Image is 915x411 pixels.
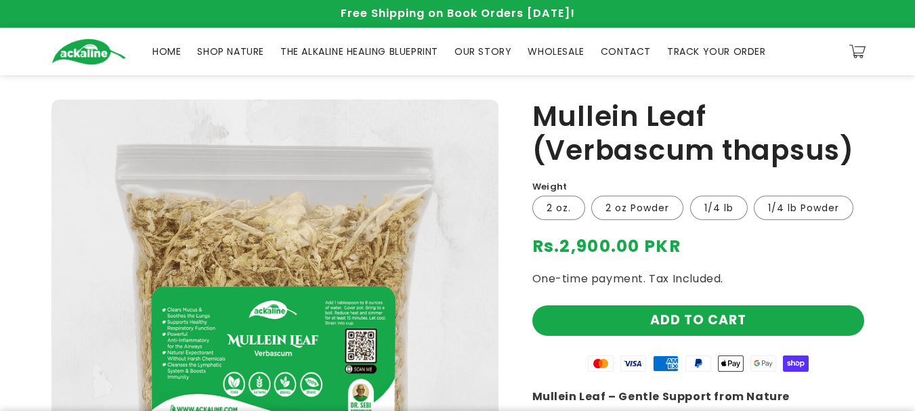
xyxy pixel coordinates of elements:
a: HOME [144,37,189,66]
a: WHOLESALE [519,37,592,66]
span: THE ALKALINE HEALING BLUEPRINT [280,45,438,58]
label: 2 oz. [532,196,585,220]
span: CONTACT [601,45,651,58]
span: SHOP NATURE [197,45,264,58]
button: Add to cart [532,305,864,336]
span: Free Shipping on Book Orders [DATE]! [341,5,575,21]
a: CONTACT [593,37,659,66]
span: Rs.2,900.00 PKR [532,234,681,259]
a: TRACK YOUR ORDER [659,37,774,66]
label: Weight [532,180,568,194]
a: SHOP NATURE [189,37,272,66]
span: WHOLESALE [528,45,584,58]
a: OUR STORY [446,37,519,66]
label: 2 oz Powder [591,196,683,220]
span: TRACK YOUR ORDER [667,45,766,58]
span: HOME [152,45,181,58]
strong: Mullein Leaf – Gentle Support from Nature [532,389,790,404]
label: 1/4 lb [690,196,748,220]
label: 1/4 lb Powder [754,196,853,220]
h1: Mullein Leaf (Verbascum thapsus) [532,100,864,168]
p: One-time payment. Tax Included. [532,269,864,289]
a: THE ALKALINE HEALING BLUEPRINT [272,37,446,66]
span: OUR STORY [454,45,511,58]
img: Ackaline [51,39,126,65]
